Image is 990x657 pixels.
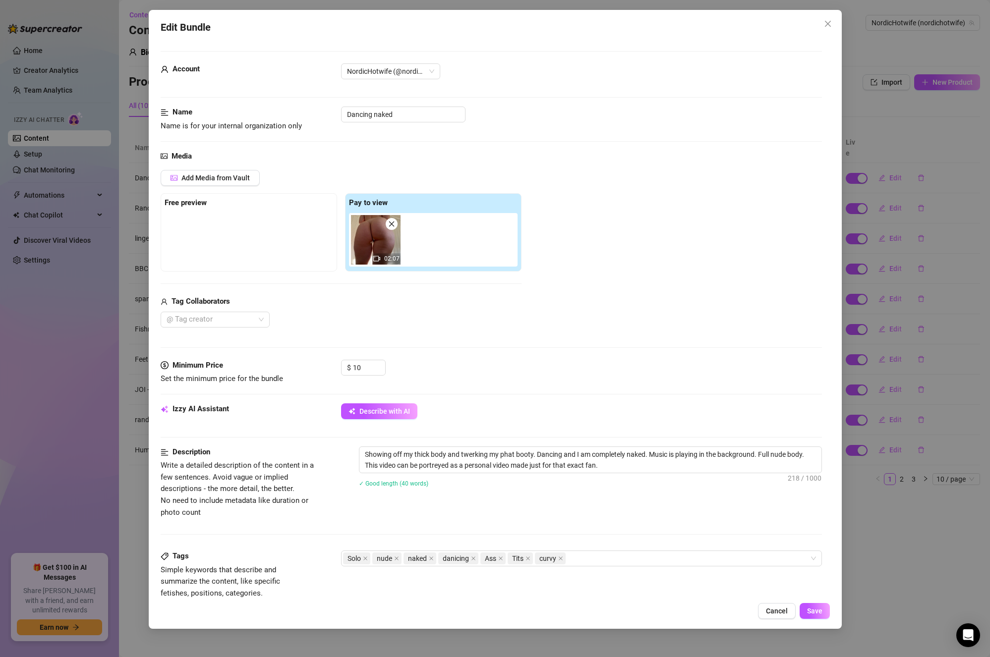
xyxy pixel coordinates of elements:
[819,20,835,28] span: Close
[165,198,207,207] strong: Free preview
[498,556,503,561] span: close
[172,297,230,306] strong: Tag Collaborators
[161,565,280,598] span: Simple keywords that describe and summarize the content, like specific fetishes, positions, categ...
[351,215,401,265] div: 02:07
[173,447,210,456] strong: Description
[349,198,388,207] strong: Pay to view
[956,623,980,647] div: Open Intercom Messenger
[171,174,177,181] span: picture
[377,553,392,564] span: nude
[347,64,434,79] span: NordicHotwife (@nordichotwife)
[181,174,250,182] span: Add Media from Vault
[173,64,200,73] strong: Account
[351,215,401,265] img: media
[384,255,400,262] span: 02:07
[172,152,192,161] strong: Media
[404,552,436,564] span: naked
[343,552,370,564] span: Solo
[512,553,524,564] span: Tits
[535,552,566,564] span: curvy
[161,170,260,186] button: Add Media from Vault
[443,553,469,564] span: danicing
[394,556,399,561] span: close
[341,403,417,419] button: Describe with AI
[161,552,169,560] span: tag
[161,151,168,163] span: picture
[161,296,168,308] span: user
[161,446,169,458] span: align-left
[823,20,831,28] span: close
[348,553,361,564] span: Solo
[363,556,368,561] span: close
[373,255,380,262] span: video-camera
[757,603,795,619] button: Cancel
[807,607,822,615] span: Save
[161,374,283,383] span: Set the minimum price for the bundle
[359,480,428,487] span: ✓ Good length (40 words)
[161,461,314,516] span: Write a detailed description of the content in a few sentences. Avoid vague or implied descriptio...
[359,447,821,473] textarea: Showing off my thick body and twerking my phat booty. Dancing and I am completely naked. Music is...
[539,553,556,564] span: curvy
[388,220,395,227] span: close
[558,556,563,561] span: close
[819,16,835,32] button: Close
[359,407,410,415] span: Describe with AI
[485,553,496,564] span: Ass
[173,108,192,116] strong: Name
[161,107,169,118] span: align-left
[341,107,466,122] input: Enter a name
[438,552,478,564] span: danicing
[161,360,169,372] span: dollar
[173,361,223,370] strong: Minimum Price
[173,551,189,560] strong: Tags
[161,20,211,35] span: Edit Bundle
[799,603,829,619] button: Save
[480,552,506,564] span: Ass
[408,553,427,564] span: naked
[429,556,434,561] span: close
[161,121,302,130] span: Name is for your internal organization only
[471,556,476,561] span: close
[508,552,533,564] span: Tits
[765,607,787,615] span: Cancel
[372,552,402,564] span: nude
[161,63,169,75] span: user
[525,556,530,561] span: close
[173,404,229,413] strong: Izzy AI Assistant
